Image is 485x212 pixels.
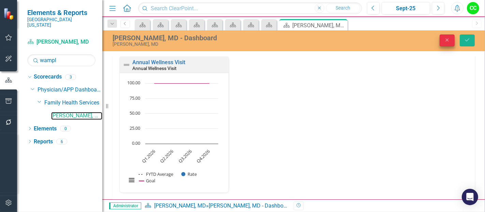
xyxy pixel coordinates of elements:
div: [PERSON_NAME], MD - Dashboard [292,21,346,30]
a: Scorecards [34,73,62,81]
div: 0 [60,126,71,131]
div: [PERSON_NAME], MD [113,42,312,47]
div: » [145,202,289,210]
div: Double-Click to Edit [119,56,229,193]
a: [PERSON_NAME], MD [51,112,102,120]
span: Administrator [109,202,141,209]
div: 3 [65,74,76,80]
text: Q2.2026 [159,149,175,165]
button: Show FYTD Average [139,171,174,177]
div: Chart. Highcharts interactive chart. [123,80,225,191]
input: Search ClearPoint... [138,2,362,14]
input: Search Below... [27,54,95,66]
button: Show Rate [181,171,197,177]
text: 50.00 [130,110,140,116]
svg: Interactive chart [123,80,222,191]
img: ClearPoint Strategy [3,8,15,20]
small: [GEOGRAPHIC_DATA][US_STATE] [27,17,95,28]
div: [PERSON_NAME], MD - Dashboard [209,202,291,209]
a: Family Health Services [44,99,102,107]
button: View chart menu, Chart [127,175,136,185]
text: 75.00 [130,95,140,101]
text: Rate [188,171,197,177]
a: [PERSON_NAME], MD [154,202,206,209]
text: Q4.2026 [195,149,211,165]
a: Elements [34,125,57,133]
div: Open Intercom Messenger [462,189,478,205]
button: Search [326,3,360,13]
button: Show Goal [139,178,155,184]
a: Annual Wellness Visit [132,59,185,66]
img: Not Defined [122,61,131,69]
a: Physician/APP Dashboards [38,86,102,94]
text: 25.00 [130,125,140,131]
div: [PERSON_NAME], MD - Dashboard [113,34,312,42]
text: 0.00 [132,140,140,146]
text: FYTD Average [146,171,173,177]
a: Reports [34,138,53,146]
text: Goal [146,178,155,184]
button: Sept-25 [382,2,430,14]
small: Annual Wellness Visit [132,66,176,71]
span: Search [336,5,350,11]
div: 6 [56,139,67,144]
text: 100.00 [127,80,140,86]
text: Q3.2026 [177,149,193,165]
div: Sept-25 [384,4,428,13]
g: Goal, series 3 of 3. Line with 4 data points. [153,82,211,85]
text: Q1.2026 [141,149,157,165]
button: CC [467,2,479,14]
span: Elements & Reports [27,9,95,17]
a: [PERSON_NAME], MD [27,38,95,46]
